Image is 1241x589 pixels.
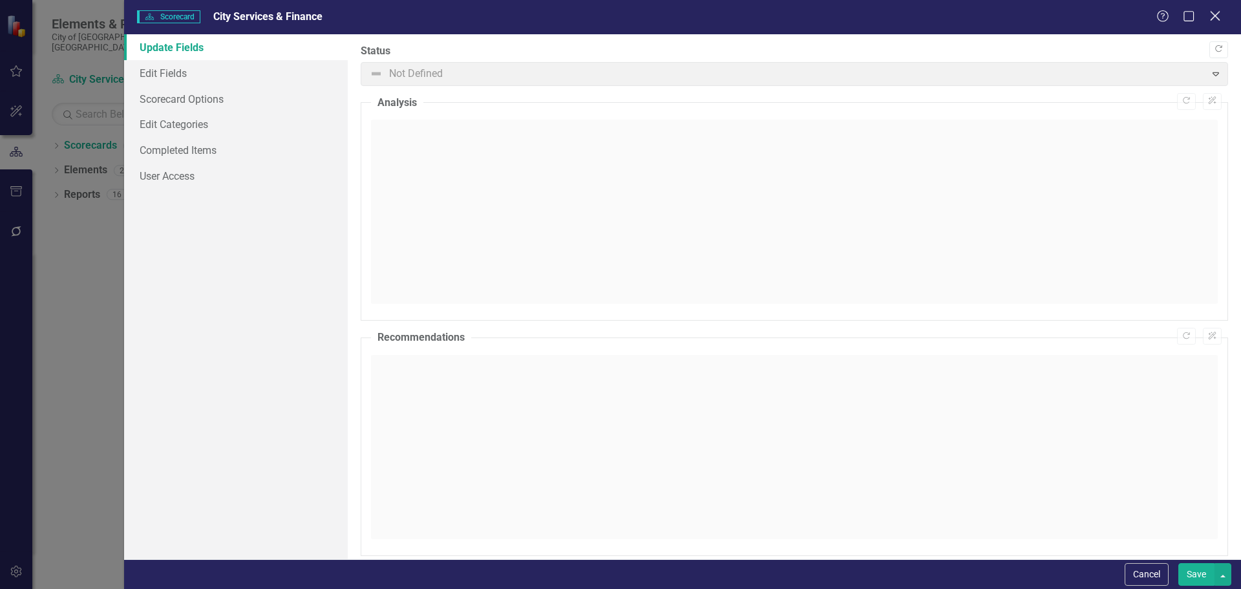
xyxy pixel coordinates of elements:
[371,330,471,345] legend: Recommendations
[1125,563,1169,586] button: Cancel
[124,60,348,86] a: Edit Fields
[124,137,348,163] a: Completed Items
[124,34,348,60] a: Update Fields
[124,163,348,189] a: User Access
[124,86,348,112] a: Scorecard Options
[137,10,200,23] span: Scorecard
[371,96,423,111] legend: Analysis
[1178,563,1214,586] button: Save
[361,44,1228,59] label: Status
[124,111,348,137] a: Edit Categories
[213,10,323,23] span: City Services & Finance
